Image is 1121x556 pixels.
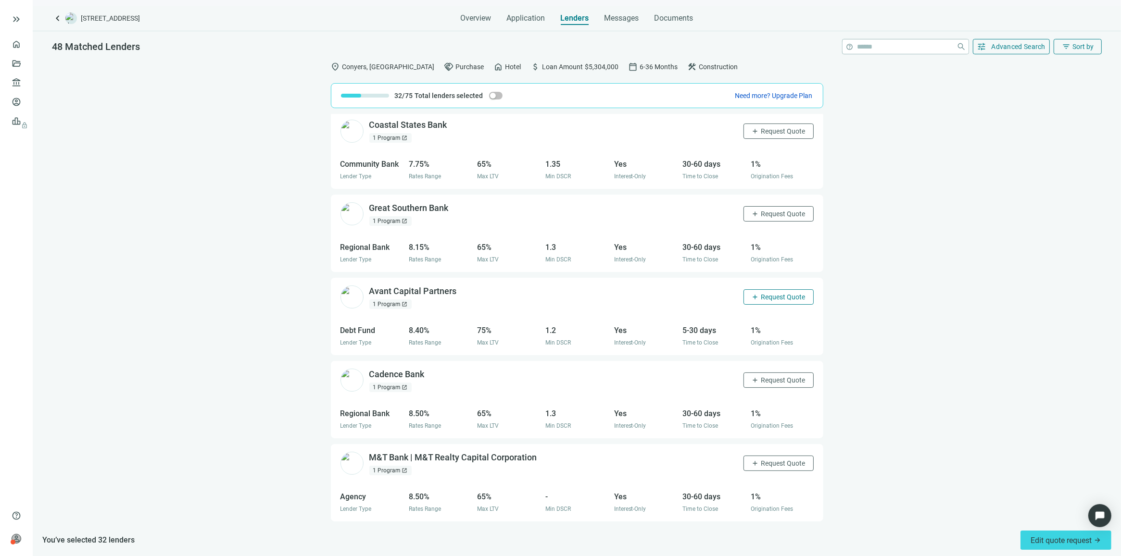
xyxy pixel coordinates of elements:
[614,422,646,429] span: Interest-Only
[682,173,718,180] span: Time to Close
[11,13,22,25] button: keyboard_double_arrow_right
[682,506,718,512] span: Time to Close
[743,124,814,139] button: addRequest Quote
[369,133,412,143] div: 1 Program
[477,506,499,512] span: Max LTV
[682,158,745,170] div: 30-60 days
[444,62,454,72] span: handshake
[614,256,646,263] span: Interest-Only
[743,289,814,305] button: addRequest Quote
[614,324,677,336] div: Yes
[682,324,745,336] div: 5-30 days
[340,324,403,336] div: Debt Fund
[52,41,140,52] span: 48 Matched Lenders
[409,158,471,170] div: 7.75%
[52,12,63,24] a: keyboard_arrow_left
[409,324,471,336] div: 8.40%
[605,13,639,23] span: Messages
[682,241,745,253] div: 30-60 days
[614,339,646,346] span: Interest-Only
[369,119,447,131] div: Coastal States Bank
[409,408,471,420] div: 8.50%
[477,339,499,346] span: Max LTV
[761,293,806,301] span: Request Quote
[545,339,571,346] span: Min DSCR
[340,202,364,225] img: a1074851-a866-4108-844b-f0eb7d257787
[477,324,540,336] div: 75%
[1020,531,1111,550] button: Edit quote request arrow_forward
[752,376,759,384] span: add
[682,422,718,429] span: Time to Close
[761,127,806,135] span: Request Quote
[369,383,412,392] div: 1 Program
[1094,536,1101,544] span: arrow_forward
[369,369,425,381] div: Cadence Bank
[743,206,814,222] button: addRequest Quote
[614,241,677,253] div: Yes
[545,241,608,253] div: 1.3
[477,408,540,420] div: 65%
[340,408,403,420] div: Regional Bank
[340,241,403,253] div: Regional Bank
[752,127,759,135] span: add
[369,202,449,214] div: Great Southern Bank
[477,422,499,429] span: Max LTV
[340,339,372,346] span: Lender Type
[409,173,441,180] span: Rates Range
[614,491,677,503] div: Yes
[614,158,677,170] div: Yes
[12,534,21,544] span: person
[402,384,408,390] span: open_in_new
[409,422,441,429] span: Rates Range
[1031,536,1101,545] span: Edit quote request
[402,468,408,473] span: open_in_new
[369,299,412,309] div: 1 Program
[761,210,806,218] span: Request Quote
[456,62,484,72] span: Purchase
[402,135,408,141] span: open_in_new
[409,506,441,512] span: Rates Range
[477,256,499,263] span: Max LTV
[12,511,21,520] span: help
[340,158,403,170] div: Community Bank
[340,506,372,512] span: Lender Type
[751,158,813,170] div: 1%
[751,506,793,512] span: Origination Fees
[640,62,678,72] span: 6-36 Months
[340,369,364,392] img: 14337d10-4d93-49bc-87bd-c4874bcfe68d.png
[614,408,677,420] div: Yes
[752,293,759,301] span: add
[1072,43,1094,50] span: Sort by
[81,13,140,23] span: [STREET_ADDRESS]
[409,256,441,263] span: Rates Range
[545,158,608,170] div: 1.35
[752,459,759,467] span: add
[369,466,412,475] div: 1 Program
[461,13,491,23] span: Overview
[340,173,372,180] span: Lender Type
[545,422,571,429] span: Min DSCR
[369,285,457,297] div: Avant Capital Partners
[846,43,854,50] span: help
[973,39,1050,54] button: tuneAdvanced Search
[340,256,372,263] span: Lender Type
[751,408,813,420] div: 1%
[340,422,372,429] span: Lender Type
[751,339,793,346] span: Origination Fees
[477,491,540,503] div: 65%
[409,241,471,253] div: 8.15%
[340,285,364,309] img: 6fdae9d3-f4b4-45a4-a413-19759d81d0b5
[545,408,608,420] div: 1.3
[395,91,413,100] span: 32/75
[340,491,403,503] div: Agency
[369,216,412,226] div: 1 Program
[682,339,718,346] span: Time to Close
[477,158,540,170] div: 65%
[415,91,483,100] span: Total lenders selected
[1054,39,1102,54] button: filter_listSort by
[477,173,499,180] span: Max LTV
[531,62,541,72] span: attach_money
[682,491,745,503] div: 30-60 days
[494,62,504,72] span: home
